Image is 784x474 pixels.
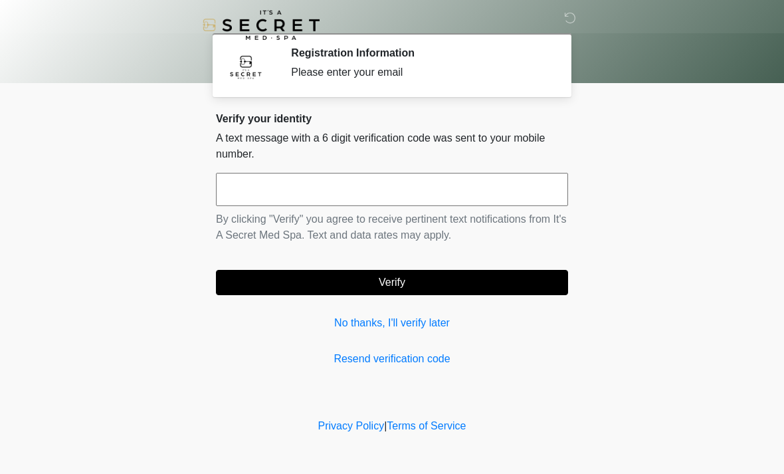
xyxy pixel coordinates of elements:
[387,420,466,431] a: Terms of Service
[216,130,568,162] p: A text message with a 6 digit verification code was sent to your mobile number.
[318,420,385,431] a: Privacy Policy
[291,64,548,80] div: Please enter your email
[216,112,568,125] h2: Verify your identity
[226,47,266,86] img: Agent Avatar
[216,351,568,367] a: Resend verification code
[216,315,568,331] a: No thanks, I'll verify later
[291,47,548,59] h2: Registration Information
[216,270,568,295] button: Verify
[216,211,568,243] p: By clicking "Verify" you agree to receive pertinent text notifications from It's A Secret Med Spa...
[384,420,387,431] a: |
[203,10,320,40] img: It's A Secret Med Spa Logo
